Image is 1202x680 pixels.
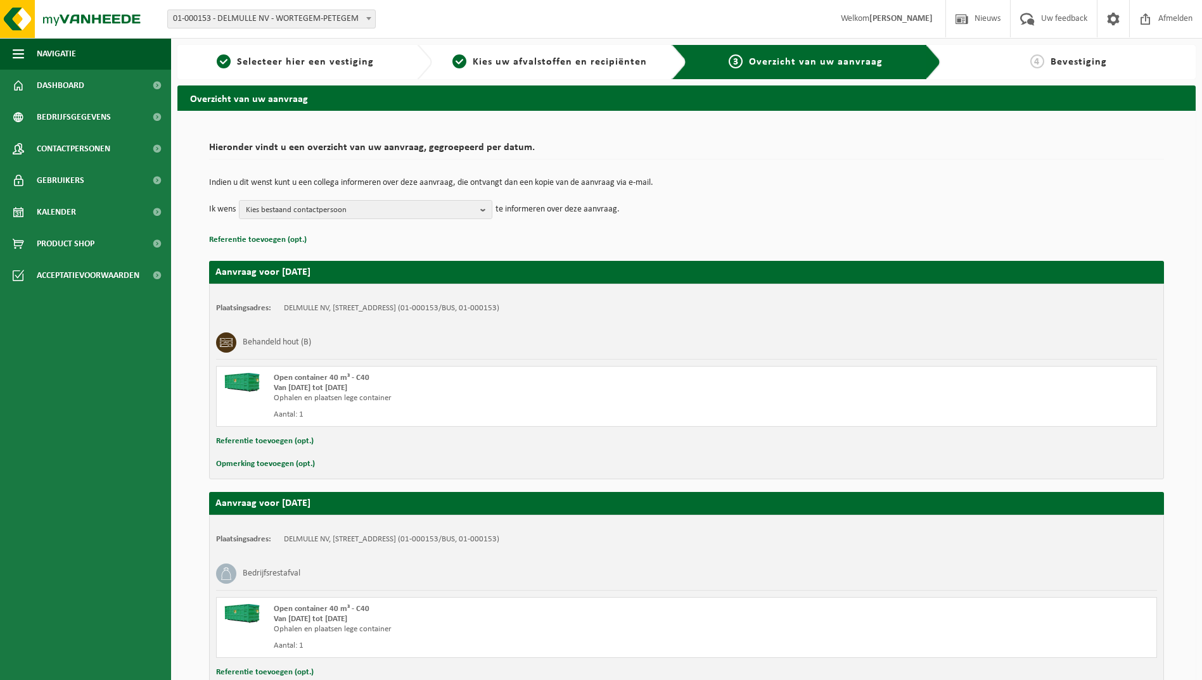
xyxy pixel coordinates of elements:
span: Navigatie [37,38,76,70]
td: DELMULLE NV, [STREET_ADDRESS] (01-000153/BUS, 01-000153) [284,303,499,313]
button: Kies bestaand contactpersoon [239,200,492,219]
strong: Aanvraag voor [DATE] [215,498,310,508]
h3: Bedrijfsrestafval [243,564,300,584]
button: Referentie toevoegen (opt.) [216,433,314,450]
span: 4 [1030,54,1044,68]
span: Selecteer hier een vestiging [237,57,374,67]
div: Ophalen en plaatsen lege container [274,624,738,634]
span: Open container 40 m³ - C40 [274,605,369,613]
span: Overzicht van uw aanvraag [749,57,883,67]
img: HK-XC-40-GN-00.png [223,373,261,392]
button: Opmerking toevoegen (opt.) [216,456,315,472]
h2: Overzicht van uw aanvraag [177,85,1196,110]
span: Gebruikers [37,165,84,196]
span: Kalender [37,196,76,228]
h3: Behandeld hout (B) [243,332,311,353]
strong: Plaatsingsadres: [216,535,271,543]
span: Bevestiging [1051,57,1107,67]
strong: [PERSON_NAME] [869,14,933,23]
p: Indien u dit wenst kunt u een collega informeren over deze aanvraag, die ontvangt dan een kopie v... [209,179,1164,187]
div: Ophalen en plaatsen lege container [274,393,738,403]
span: 2 [452,54,466,68]
h2: Hieronder vindt u een overzicht van uw aanvraag, gegroepeerd per datum. [209,142,1164,160]
img: HK-XC-40-GN-00.png [223,604,261,623]
span: 1 [217,54,231,68]
strong: Plaatsingsadres: [216,304,271,312]
a: 2Kies uw afvalstoffen en recipiënten [438,54,662,70]
span: Bedrijfsgegevens [37,101,111,133]
p: te informeren over deze aanvraag. [496,200,620,219]
span: Product Shop [37,228,94,260]
span: Kies uw afvalstoffen en recipiënten [473,57,647,67]
span: Open container 40 m³ - C40 [274,374,369,382]
span: Contactpersonen [37,133,110,165]
div: Aantal: 1 [274,641,738,651]
span: Dashboard [37,70,84,101]
a: 1Selecteer hier een vestiging [184,54,407,70]
button: Referentie toevoegen (opt.) [209,232,307,248]
div: Aantal: 1 [274,410,738,420]
span: 01-000153 - DELMULLE NV - WORTEGEM-PETEGEM [168,10,375,28]
span: Acceptatievoorwaarden [37,260,139,291]
p: Ik wens [209,200,236,219]
span: 3 [729,54,743,68]
span: Kies bestaand contactpersoon [246,201,475,220]
strong: Aanvraag voor [DATE] [215,267,310,277]
td: DELMULLE NV, [STREET_ADDRESS] (01-000153/BUS, 01-000153) [284,534,499,545]
strong: Van [DATE] tot [DATE] [274,384,347,392]
span: 01-000153 - DELMULLE NV - WORTEGEM-PETEGEM [167,9,376,28]
strong: Van [DATE] tot [DATE] [274,615,347,623]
